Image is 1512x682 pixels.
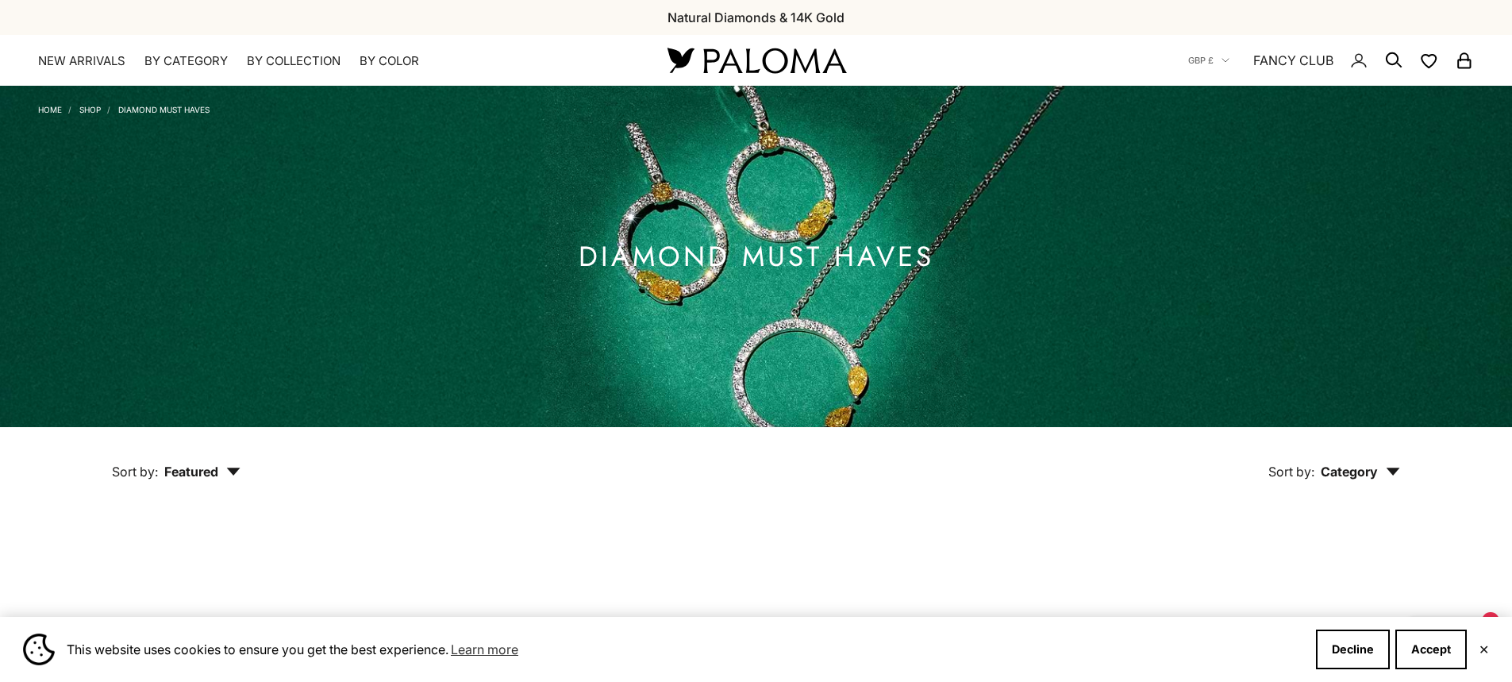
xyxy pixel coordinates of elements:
[579,247,934,267] h1: Diamond Must Haves
[38,53,125,69] a: NEW ARRIVALS
[1316,630,1390,669] button: Decline
[1395,630,1467,669] button: Accept
[1321,464,1400,480] span: Category
[668,7,844,28] p: Natural Diamonds & 14K Gold
[79,105,101,114] a: Shop
[38,105,62,114] a: Home
[112,464,158,480] span: Sort by:
[67,638,1303,661] span: This website uses cookies to ensure you get the best experience.
[247,53,340,69] summary: By Collection
[38,102,210,114] nav: Breadcrumb
[1188,53,1214,67] span: GBP £
[360,53,419,69] summary: By Color
[38,53,629,69] nav: Primary navigation
[1188,53,1229,67] button: GBP £
[1479,645,1489,654] button: Close
[1268,464,1314,480] span: Sort by:
[23,634,55,665] img: Cookie banner
[75,427,277,494] button: Sort by: Featured
[448,638,521,661] a: Learn more
[164,464,240,480] span: Featured
[1188,35,1474,86] nav: Secondary navigation
[1253,50,1333,71] a: FANCY CLUB
[118,105,210,114] a: Diamond Must Haves
[144,53,228,69] summary: By Category
[1232,427,1437,494] button: Sort by: Category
